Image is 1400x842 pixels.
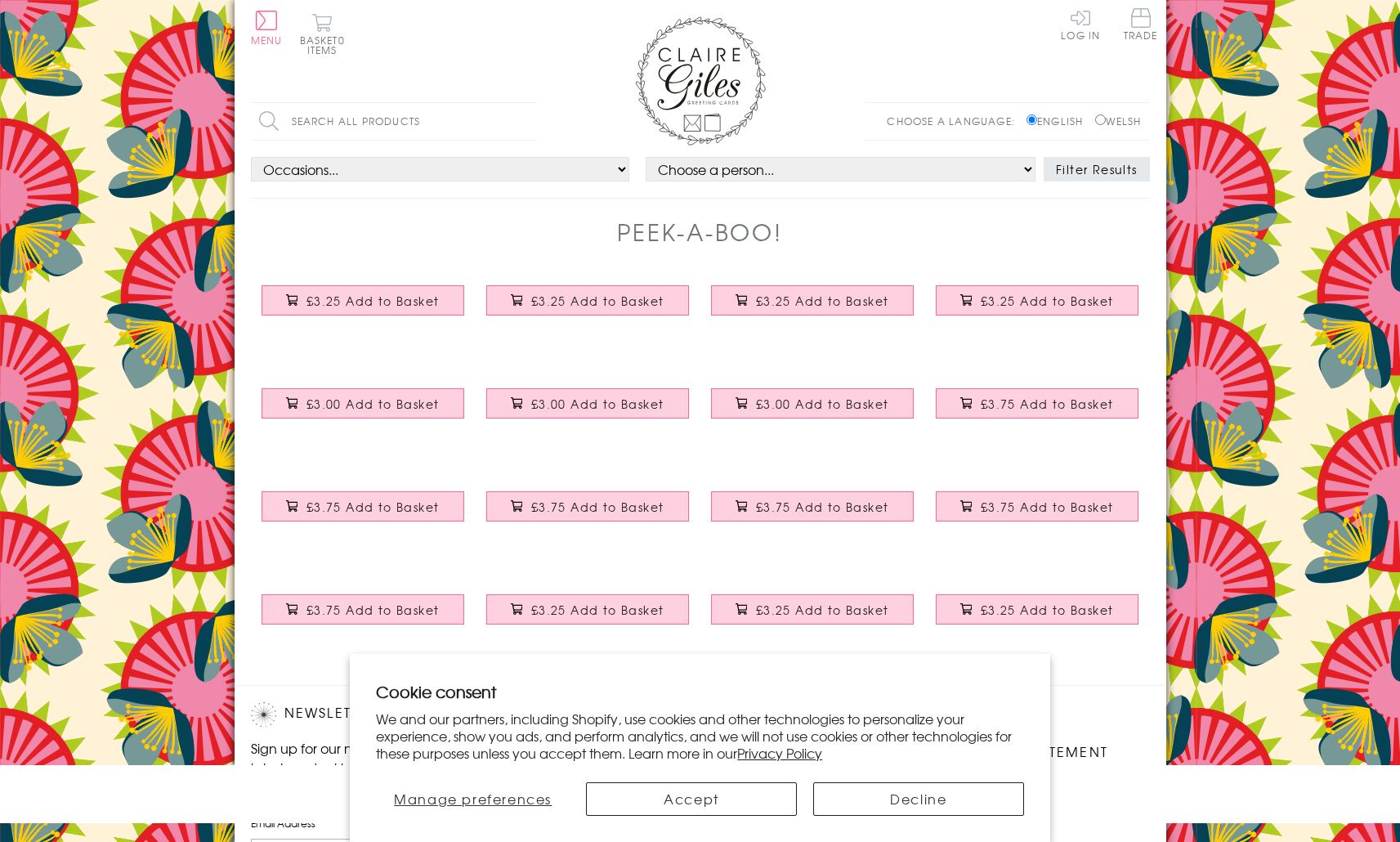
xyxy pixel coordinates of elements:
span: £3.75 Add to Basket [981,499,1114,515]
span: £3.25 Add to Basket [981,602,1114,618]
button: £3.75 Add to Basket [936,491,1138,522]
span: £3.25 Add to Basket [306,293,440,309]
span: £3.00 Add to Basket [531,396,664,412]
a: Valentine's Day Card, You and Me Forever, See through acetate window £3.00 Add to Basket [251,376,476,446]
span: £3.00 Add to Basket [306,396,440,412]
button: £3.25 Add to Basket [711,285,914,316]
a: Mother's Day Card, Pink Spirals, Happy Mother's Day, See through acetate window £3.75 Add to Basket [925,376,1150,446]
input: Search [521,103,537,140]
h2: Cookie consent [376,680,1024,703]
input: Search all products [251,103,537,140]
button: Basket0 items [300,13,345,55]
a: Father's Day Card, Spiral, Happy Father's Day, See through acetate window £3.25 Add to Basket [251,273,476,343]
a: Mother's Day Card, Triangles, Happy Mother's Day, See through acetate window £3.75 Add to Basket [476,479,700,549]
button: Filter Results [1044,157,1150,181]
button: £3.25 Add to Basket [936,285,1138,316]
span: £3.75 Add to Basket [306,602,440,618]
a: Valentine's Day Card, Crown of leaves, See through acetate window £3.00 Add to Basket [476,376,700,446]
a: Father's Day Card, Glasses, Happy Father's Day, See through acetate window £3.25 Add to Basket [925,582,1150,652]
p: Choose a language: [887,114,1023,128]
span: Menu [251,33,283,47]
button: Menu [251,11,283,45]
a: Father's Day Card, Cubes and Triangles, See through acetate window £3.25 Add to Basket [700,273,925,343]
button: £3.25 Add to Basket [711,594,914,625]
input: Welsh [1095,114,1106,125]
button: £3.75 Add to Basket [486,491,689,522]
label: Welsh [1095,114,1142,128]
a: Father's Day Card, Chevrons, Happy Father's Day, See through acetate window £3.25 Add to Basket [476,273,700,343]
button: £3.00 Add to Basket [262,388,464,419]
button: £3.25 Add to Basket [936,594,1138,625]
a: Father's Day Card, Fishes, Happy Father's Day, See through acetate window £3.25 Add to Basket [476,582,700,652]
button: £3.25 Add to Basket [486,594,689,625]
button: Manage preferences [376,782,570,816]
span: £3.25 Add to Basket [756,293,889,309]
button: Accept [586,782,797,816]
a: Mother's Day Card, Globe, best mum, See through acetate window £3.75 Add to Basket [925,479,1150,549]
a: Father's Day Card, Paper Planes, Happy Father's Day, See through acetate window £3.25 Add to Basket [700,582,925,652]
h2: Newsletter [251,702,529,727]
p: Sign up for our newsletter to receive the latest product launches, news and offers directly to yo... [251,738,529,797]
a: Mother's Day Card, Number 1, Happy Mother's Day, See through acetate window £3.75 Add to Basket [251,582,476,652]
span: £3.25 Add to Basket [531,293,664,309]
a: Father's Day Card, Champion, Happy Father's Day, See through acetate window £3.25 Add to Basket [925,273,1150,343]
button: £3.75 Add to Basket [262,594,464,625]
p: We and our partners, including Shopify, use cookies and other technologies to personalize your ex... [376,710,1024,761]
button: £3.00 Add to Basket [486,388,689,419]
span: 0 items [307,33,345,57]
span: Manage preferences [394,789,552,808]
button: Decline [813,782,1024,816]
span: £3.25 Add to Basket [756,602,889,618]
span: £3.00 Add to Basket [756,396,889,412]
label: English [1027,114,1091,128]
span: £3.25 Add to Basket [531,602,664,618]
button: £3.75 Add to Basket [262,491,464,522]
button: £3.75 Add to Basket [936,388,1138,419]
a: Valentine's Day Card, Forever and Always, See through acetate window £3.00 Add to Basket [700,376,925,446]
span: £3.75 Add to Basket [756,499,889,515]
a: Log In [1061,8,1100,40]
span: £3.75 Add to Basket [531,499,664,515]
button: £3.00 Add to Basket [711,388,914,419]
button: £3.25 Add to Basket [486,285,689,316]
button: £3.75 Add to Basket [711,491,914,522]
img: Claire Giles Greetings Cards [635,16,766,146]
span: Trade [1124,8,1158,40]
button: £3.25 Add to Basket [262,285,464,316]
span: £3.75 Add to Basket [306,499,440,515]
a: Privacy Policy [737,743,822,763]
input: English [1027,114,1037,125]
span: £3.25 Add to Basket [981,293,1114,309]
a: Mother's Day Card, Super Mum, Happy Mother's Day, See through acetate window £3.75 Add to Basket [700,479,925,549]
h1: Peek-a-boo! [617,215,782,249]
span: £3.75 Add to Basket [981,396,1114,412]
a: Trade [1124,8,1158,43]
a: Mother's Day Card, Multicoloured Dots, See through acetate window £3.75 Add to Basket [251,479,476,549]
